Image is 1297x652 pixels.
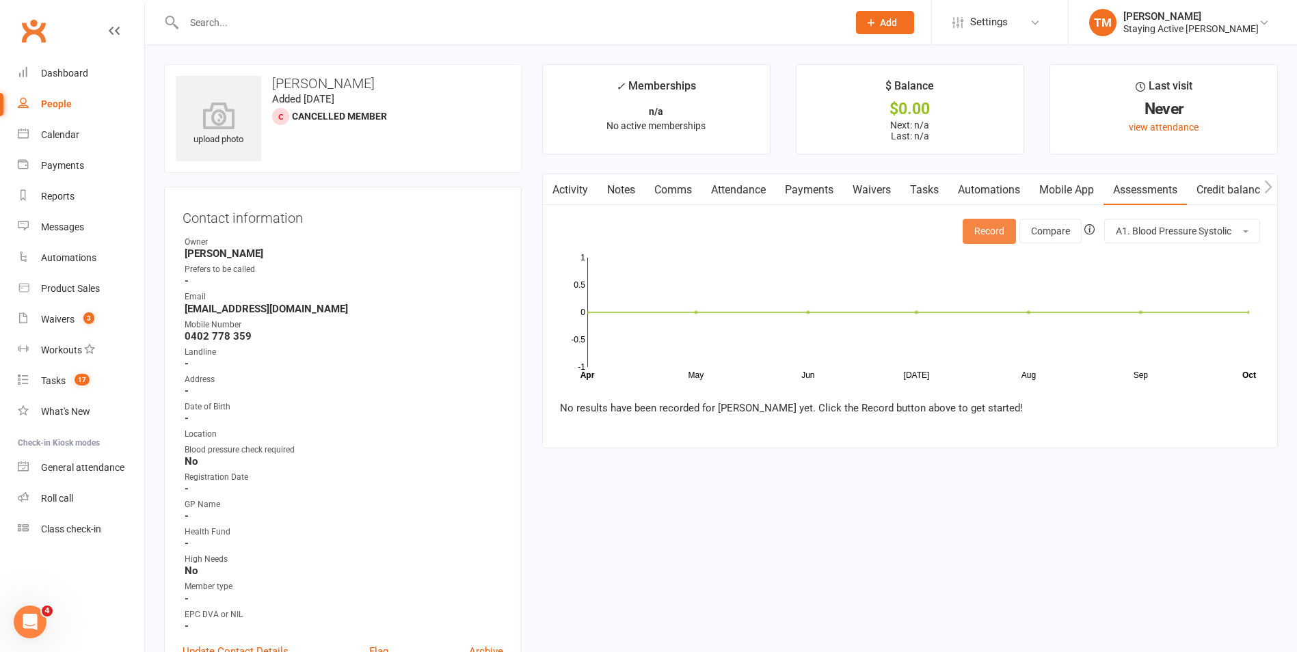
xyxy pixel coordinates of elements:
[185,247,503,260] strong: [PERSON_NAME]
[185,303,503,315] strong: [EMAIL_ADDRESS][DOMAIN_NAME]
[41,160,84,171] div: Payments
[185,444,503,457] div: Blood pressure check required
[41,462,124,473] div: General attendance
[1019,219,1082,243] button: Compare
[775,174,843,206] a: Payments
[41,98,72,109] div: People
[18,89,144,120] a: People
[185,580,503,593] div: Member type
[18,304,144,335] a: Waivers 3
[1129,122,1199,133] a: view attendance
[185,290,503,303] div: Email
[185,455,503,467] strong: No
[18,212,144,243] a: Messages
[41,344,82,355] div: Workouts
[176,102,261,147] div: upload photo
[543,174,598,206] a: Activity
[185,565,503,577] strong: No
[1123,23,1259,35] div: Staying Active [PERSON_NAME]
[185,346,503,359] div: Landline
[963,219,1016,243] button: Record
[41,375,66,386] div: Tasks
[185,553,503,566] div: High Needs
[185,385,503,397] strong: -
[18,273,144,304] a: Product Sales
[616,80,625,93] i: ✓
[272,93,334,105] time: Added [DATE]
[809,102,1011,116] div: $0.00
[185,318,503,331] div: Mobile Number
[18,335,144,366] a: Workouts
[1104,174,1187,206] a: Assessments
[41,129,79,140] div: Calendar
[185,471,503,484] div: Registration Date
[856,11,914,34] button: Add
[185,412,503,424] strong: -
[616,77,696,103] div: Memberships
[75,374,90,385] span: 17
[18,452,144,483] a: General attendance kiosk mode
[292,111,387,122] span: Cancelled member
[18,120,144,150] a: Calendar
[560,400,1260,416] p: No results have been recorded for [PERSON_NAME] yet. Click the Record button above to get started!
[843,174,900,206] a: Waivers
[41,524,101,534] div: Class check-in
[41,283,100,294] div: Product Sales
[41,493,73,504] div: Roll call
[183,205,503,226] h3: Contact information
[1187,174,1275,206] a: Credit balance
[18,483,144,514] a: Roll call
[1089,9,1117,36] div: TM
[185,537,503,549] strong: -
[185,483,503,495] strong: -
[14,606,46,638] iframe: Intercom live chat
[598,174,645,206] a: Notes
[41,68,88,79] div: Dashboard
[1116,226,1231,236] span: A1. Blood Pressure Systolic
[1030,174,1104,206] a: Mobile App
[880,17,897,28] span: Add
[41,314,75,325] div: Waivers
[970,7,1008,38] span: Settings
[18,150,144,181] a: Payments
[900,174,948,206] a: Tasks
[701,174,775,206] a: Attendance
[18,243,144,273] a: Automations
[1104,219,1260,243] button: A1. Blood Pressure Systolic
[185,357,503,370] strong: -
[185,236,503,249] div: Owner
[41,221,84,232] div: Messages
[948,174,1030,206] a: Automations
[185,400,503,413] div: Date of Birth
[16,14,51,48] a: Clubworx
[185,510,503,522] strong: -
[41,252,96,263] div: Automations
[176,76,510,91] h3: [PERSON_NAME]
[18,366,144,396] a: Tasks 17
[185,608,503,621] div: EPC DVA or NIL
[41,406,90,417] div: What's New
[1062,102,1265,116] div: Never
[185,526,503,539] div: Health Fund
[1123,10,1259,23] div: [PERSON_NAME]
[185,620,503,632] strong: -
[18,58,144,89] a: Dashboard
[185,330,503,342] strong: 0402 778 359
[42,606,53,616] span: 4
[649,106,663,117] strong: n/a
[645,174,701,206] a: Comms
[885,77,934,102] div: $ Balance
[185,275,503,287] strong: -
[185,373,503,386] div: Address
[185,593,503,605] strong: -
[185,428,503,441] div: Location
[809,120,1011,141] p: Next: n/a Last: n/a
[18,181,144,212] a: Reports
[18,514,144,545] a: Class kiosk mode
[180,13,838,32] input: Search...
[185,498,503,511] div: GP Name
[185,263,503,276] div: Prefers to be called
[1136,77,1192,102] div: Last visit
[41,191,75,202] div: Reports
[18,396,144,427] a: What's New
